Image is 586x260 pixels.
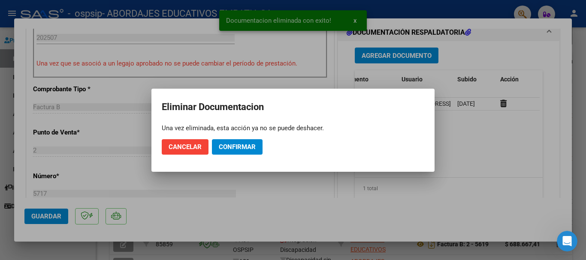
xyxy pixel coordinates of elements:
[557,231,577,251] iframe: Intercom live chat
[162,139,208,155] button: Cancelar
[169,143,202,151] span: Cancelar
[212,139,263,155] button: Confirmar
[162,124,424,132] div: Una vez eliminada, esta acción ya no se puede deshacer.
[219,143,256,151] span: Confirmar
[162,99,424,115] h2: Eliminar Documentacion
